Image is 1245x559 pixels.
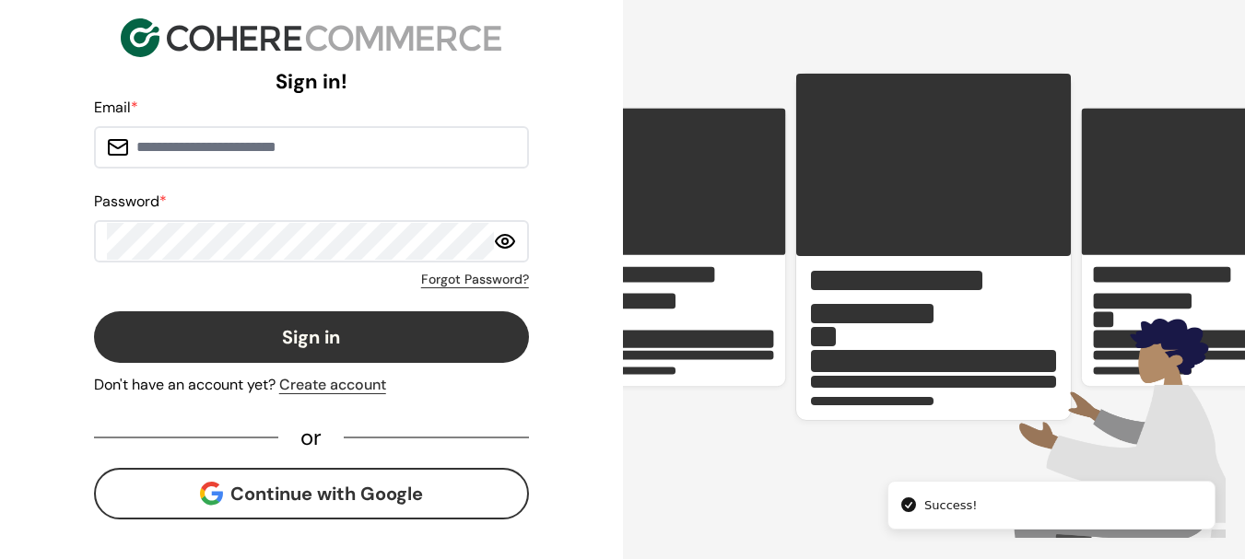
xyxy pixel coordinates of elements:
[121,18,501,57] img: cohereLogo
[924,496,978,515] div: Success!
[94,192,167,211] label: Password
[94,98,138,117] label: Email
[278,429,344,446] div: or
[94,311,529,363] button: Sign in
[94,374,529,396] div: Don't have an account yet?
[421,270,529,289] a: Forgot Password?
[94,468,529,519] button: Continue with Google
[279,374,386,396] a: Create account
[276,66,347,97] p: Sign in!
